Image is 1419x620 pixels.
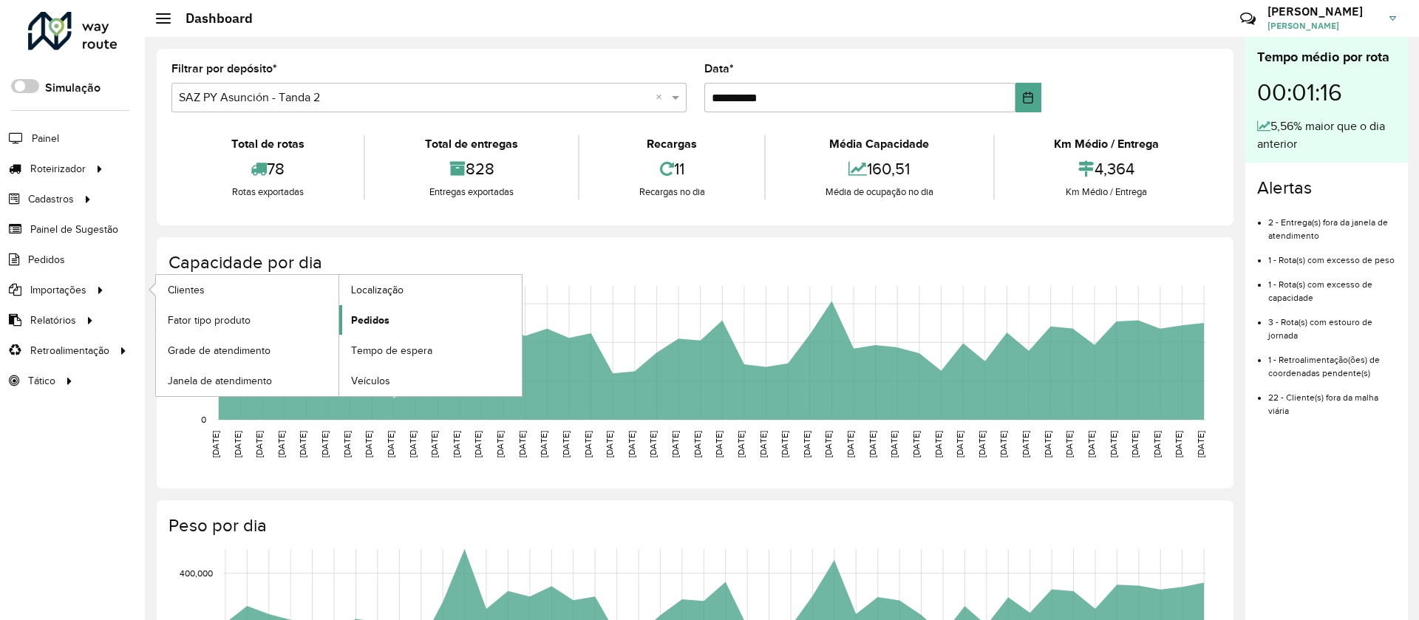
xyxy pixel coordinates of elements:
li: 3 - Rota(s) com estouro de jornada [1268,304,1396,342]
span: Importações [30,282,86,298]
span: Grade de atendimento [168,343,270,358]
span: Pedidos [28,252,65,268]
a: Contato Rápido [1232,3,1264,35]
text: [DATE] [627,431,636,457]
div: 828 [369,153,574,185]
text: [DATE] [1196,431,1205,457]
text: [DATE] [868,431,877,457]
a: Clientes [156,275,338,304]
span: Fator tipo produto [168,313,251,328]
text: [DATE] [298,431,307,457]
h4: Peso por dia [169,515,1219,536]
span: Roteirizador [30,161,86,177]
a: Grade de atendimento [156,335,338,365]
text: [DATE] [933,431,943,457]
span: Painel [32,131,59,146]
text: [DATE] [736,431,746,457]
text: [DATE] [758,431,768,457]
text: [DATE] [1086,431,1096,457]
a: Pedidos [339,305,522,335]
text: [DATE] [823,431,833,457]
label: Data [704,60,734,78]
text: [DATE] [473,431,483,457]
span: Cadastros [28,191,74,207]
text: [DATE] [583,431,593,457]
div: Km Médio / Entrega [998,185,1215,200]
text: [DATE] [670,431,680,457]
span: Tempo de espera [351,343,432,358]
div: 78 [175,153,360,185]
text: [DATE] [408,431,418,457]
span: Painel de Sugestão [30,222,118,237]
div: Recargas [583,135,760,153]
text: [DATE] [539,431,548,457]
div: 160,51 [769,153,989,185]
text: [DATE] [342,431,352,457]
label: Filtrar por depósito [171,60,277,78]
text: [DATE] [320,431,330,457]
text: [DATE] [1064,431,1074,457]
div: Total de rotas [175,135,360,153]
div: Média de ocupação no dia [769,185,989,200]
li: 1 - Rota(s) com excesso de peso [1268,242,1396,267]
span: Pedidos [351,313,389,328]
span: Veículos [351,373,390,389]
span: Localização [351,282,404,298]
text: [DATE] [977,431,987,457]
text: [DATE] [233,431,242,457]
span: Clear all [656,89,668,106]
text: [DATE] [1152,431,1162,457]
div: 00:01:16 [1257,67,1396,117]
h3: [PERSON_NAME] [1267,4,1378,18]
li: 1 - Retroalimentação(ões) de coordenadas pendente(s) [1268,342,1396,380]
text: [DATE] [998,431,1008,457]
text: [DATE] [780,431,789,457]
text: [DATE] [693,431,702,457]
text: [DATE] [648,431,658,457]
span: Relatórios [30,313,76,328]
a: Localização [339,275,522,304]
text: [DATE] [889,431,899,457]
text: [DATE] [452,431,461,457]
div: Recargas no dia [583,185,760,200]
text: 0 [201,415,206,424]
span: Janela de atendimento [168,373,272,389]
text: [DATE] [1043,431,1052,457]
div: Entregas exportadas [369,185,574,200]
li: 2 - Entrega(s) fora da janela de atendimento [1268,205,1396,242]
text: [DATE] [1109,431,1118,457]
button: Choose Date [1015,83,1041,112]
text: [DATE] [1174,431,1183,457]
div: Km Médio / Entrega [998,135,1215,153]
text: [DATE] [605,431,614,457]
h4: Alertas [1257,177,1396,199]
li: 22 - Cliente(s) fora da malha viária [1268,380,1396,418]
text: 400,000 [180,568,213,578]
text: [DATE] [211,431,220,457]
text: [DATE] [845,431,855,457]
text: [DATE] [561,431,571,457]
div: 11 [583,153,760,185]
span: Clientes [168,282,205,298]
a: Tempo de espera [339,335,522,365]
text: [DATE] [517,431,527,457]
text: [DATE] [276,431,286,457]
text: [DATE] [911,431,921,457]
text: [DATE] [254,431,264,457]
div: Média Capacidade [769,135,989,153]
a: Fator tipo produto [156,305,338,335]
h4: Capacidade por dia [169,252,1219,273]
li: 1 - Rota(s) com excesso de capacidade [1268,267,1396,304]
text: [DATE] [386,431,395,457]
div: Total de entregas [369,135,574,153]
text: [DATE] [429,431,439,457]
text: [DATE] [802,431,811,457]
text: [DATE] [1130,431,1140,457]
text: [DATE] [714,431,724,457]
div: Rotas exportadas [175,185,360,200]
div: Tempo médio por rota [1257,47,1396,67]
h2: Dashboard [171,10,253,27]
div: 4,364 [998,153,1215,185]
a: Veículos [339,366,522,395]
div: 5,56% maior que o dia anterior [1257,117,1396,153]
